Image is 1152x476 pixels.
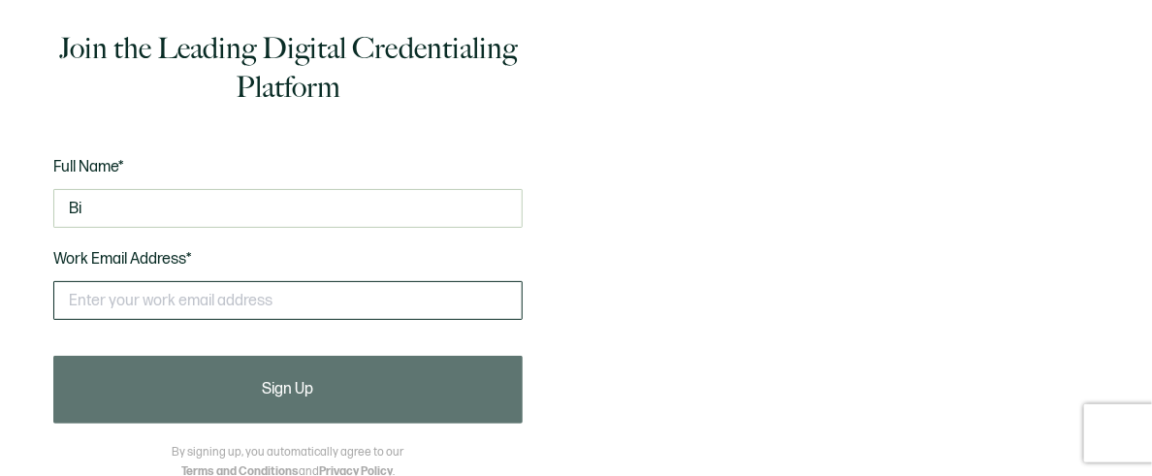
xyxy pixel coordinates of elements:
span: Work Email Address* [53,250,192,269]
h1: Join the Leading Digital Credentialing Platform [53,29,523,107]
span: Sign Up [263,382,314,397]
input: Jane Doe [53,189,523,228]
input: Enter your work email address [53,281,523,320]
button: Sign Up [53,356,523,424]
span: Full Name* [53,158,124,176]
